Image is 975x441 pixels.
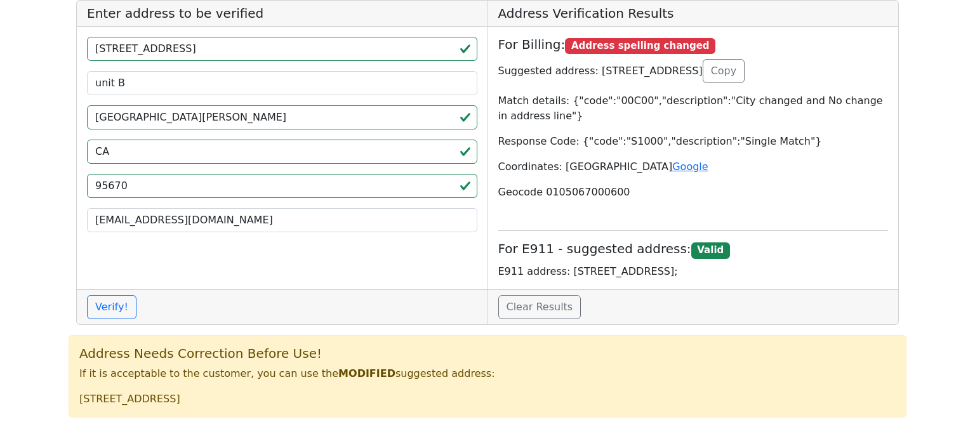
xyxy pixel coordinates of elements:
[87,174,477,198] input: ZIP code 5 or 5+4
[703,59,745,83] button: Copy
[87,140,477,164] input: 2-Letter State
[79,366,896,381] p: If it is acceptable to the customer, you can use the suggested address:
[87,37,477,61] input: Street Line 1
[498,185,889,200] p: Geocode 0105067000600
[87,208,477,232] input: Your Email
[498,241,889,258] h5: For E911 - suggested address:
[498,159,889,174] p: Coordinates: [GEOGRAPHIC_DATA]
[87,295,136,319] button: Verify!
[87,71,477,95] input: Street Line 2 (can be empty)
[672,161,708,173] a: Google
[565,38,715,55] span: Address spelling changed
[77,1,487,27] h5: Enter address to be verified
[498,264,889,279] p: E911 address: [STREET_ADDRESS];
[488,1,899,27] h5: Address Verification Results
[498,59,889,83] p: Suggested address: [STREET_ADDRESS]
[498,37,889,54] h5: For Billing:
[498,295,581,319] a: Clear Results
[498,134,889,149] p: Response Code: {"code":"S1000","description":"Single Match"}
[79,392,896,407] p: [STREET_ADDRESS]
[498,93,889,124] p: Match details: {"code":"00C00","description":"City changed and No change in address line"}
[691,242,730,259] span: Valid
[338,367,395,379] b: MODIFIED
[87,105,477,129] input: City
[79,346,896,361] h5: Address Needs Correction Before Use!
